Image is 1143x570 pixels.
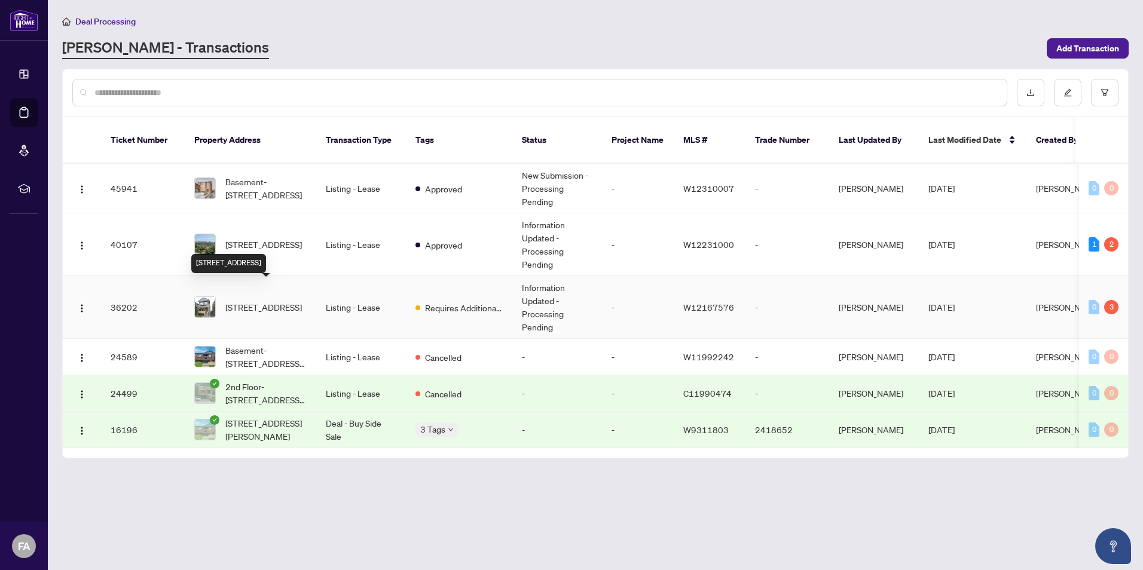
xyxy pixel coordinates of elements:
td: - [745,213,829,276]
span: W12167576 [683,302,734,312]
span: Cancelled [425,387,462,400]
td: 2418652 [745,412,829,448]
img: Logo [77,426,87,436]
button: Logo [72,384,91,403]
th: MLS # [674,117,745,164]
img: thumbnail-img [195,419,215,440]
td: - [602,276,674,339]
span: 2nd Floor-[STREET_ADDRESS][PERSON_NAME] [225,380,307,406]
td: 40107 [101,213,185,276]
span: Add Transaction [1056,39,1119,58]
th: Project Name [602,117,674,164]
td: 24499 [101,375,185,412]
img: Logo [77,390,87,399]
img: thumbnail-img [195,178,215,198]
td: Deal - Buy Side Sale [316,412,406,448]
button: Logo [72,235,91,254]
td: [PERSON_NAME] [829,375,919,412]
span: check-circle [210,415,219,425]
span: Requires Additional Docs [425,301,503,314]
span: [PERSON_NAME] [1036,183,1101,194]
span: [DATE] [928,302,955,312]
span: check-circle [210,379,219,388]
th: Property Address [185,117,316,164]
th: Last Updated By [829,117,919,164]
td: Listing - Lease [316,164,406,213]
td: - [512,412,602,448]
span: [STREET_ADDRESS] [225,238,302,251]
td: - [602,164,674,213]
span: W11992242 [683,351,734,362]
a: [PERSON_NAME] - Transactions [62,38,269,59]
th: Transaction Type [316,117,406,164]
td: [PERSON_NAME] [829,213,919,276]
img: Logo [77,185,87,194]
td: 24589 [101,339,185,375]
span: W12231000 [683,239,734,250]
span: Approved [425,238,462,252]
button: Logo [72,347,91,366]
td: - [745,164,829,213]
span: filter [1101,88,1109,97]
td: Listing - Lease [316,339,406,375]
span: [PERSON_NAME] [1036,351,1101,362]
span: [PERSON_NAME] [1036,424,1101,435]
td: 36202 [101,276,185,339]
span: down [448,427,454,433]
button: Logo [72,179,91,198]
div: 1 [1089,237,1099,252]
th: Last Modified Date [919,117,1026,164]
div: 0 [1104,350,1118,364]
td: Listing - Lease [316,375,406,412]
td: - [602,412,674,448]
td: Information Updated - Processing Pending [512,276,602,339]
div: 3 [1104,300,1118,314]
span: [DATE] [928,239,955,250]
th: Tags [406,117,512,164]
img: thumbnail-img [195,347,215,367]
span: [DATE] [928,388,955,399]
div: 0 [1104,422,1118,437]
td: - [745,339,829,375]
img: thumbnail-img [195,234,215,255]
span: download [1026,88,1035,97]
img: logo [10,9,38,31]
div: [STREET_ADDRESS] [191,254,266,273]
button: filter [1091,79,1118,106]
button: download [1017,79,1044,106]
button: Open asap [1095,528,1131,564]
span: [PERSON_NAME] [1036,388,1101,399]
span: [STREET_ADDRESS] [225,301,302,314]
img: Logo [77,353,87,363]
td: Listing - Lease [316,276,406,339]
span: Basement-[STREET_ADDRESS][PERSON_NAME] [225,344,307,370]
th: Ticket Number [101,117,185,164]
div: 0 [1104,386,1118,400]
td: [PERSON_NAME] [829,164,919,213]
span: Approved [425,182,462,195]
div: 0 [1089,386,1099,400]
div: 2 [1104,237,1118,252]
td: 45941 [101,164,185,213]
span: [DATE] [928,424,955,435]
img: thumbnail-img [195,297,215,317]
td: New Submission - Processing Pending [512,164,602,213]
div: 0 [1089,300,1099,314]
span: W9311803 [683,424,729,435]
button: Logo [72,420,91,439]
td: [PERSON_NAME] [829,412,919,448]
span: W12310007 [683,183,734,194]
div: 0 [1089,350,1099,364]
td: - [512,375,602,412]
td: 16196 [101,412,185,448]
span: edit [1063,88,1072,97]
td: Information Updated - Processing Pending [512,213,602,276]
img: thumbnail-img [195,383,215,403]
span: [PERSON_NAME] [1036,302,1101,312]
button: Logo [72,298,91,317]
td: - [512,339,602,375]
span: 3 Tags [420,422,445,436]
th: Created By [1026,117,1098,164]
td: [PERSON_NAME] [829,276,919,339]
td: [PERSON_NAME] [829,339,919,375]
